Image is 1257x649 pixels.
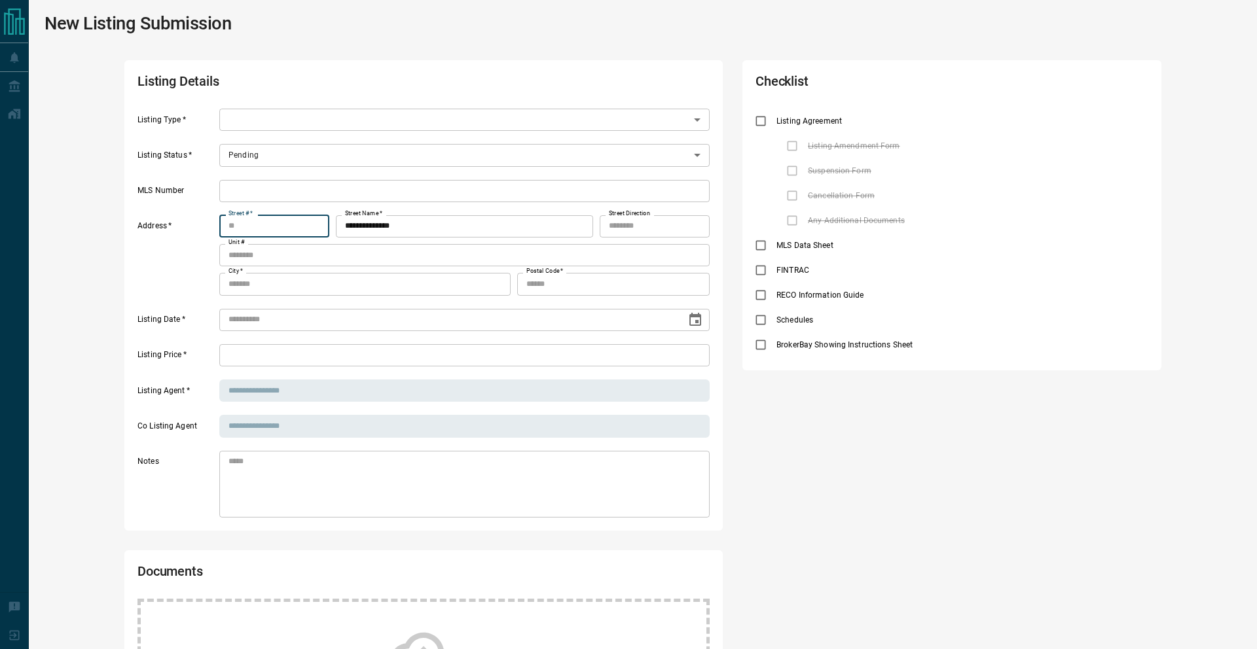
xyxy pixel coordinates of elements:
[805,190,878,202] span: Cancellation Form
[526,267,563,275] label: Postal Code
[137,220,216,295] label: Address
[137,385,216,402] label: Listing Agent
[219,144,710,166] div: Pending
[773,239,837,251] span: MLS Data Sheet
[805,215,908,226] span: Any Additional Documents
[805,140,903,152] span: Listing Amendment Form
[773,289,867,301] span: RECO Information Guide
[137,349,216,366] label: Listing Price
[228,238,245,247] label: Unit #
[45,13,232,34] h1: New Listing Submission
[345,209,382,218] label: Street Name
[756,73,991,96] h2: Checklist
[773,339,916,351] span: BrokerBay Showing Instructions Sheet
[773,115,845,127] span: Listing Agreement
[805,165,875,177] span: Suspension Form
[773,264,812,276] span: FINTRAC
[137,114,216,132] label: Listing Type
[137,456,216,517] label: Notes
[609,209,650,218] label: Street Direction
[137,150,216,167] label: Listing Status
[137,563,481,586] h2: Documents
[773,314,816,326] span: Schedules
[137,73,481,96] h2: Listing Details
[682,307,708,333] button: Choose date
[137,314,216,331] label: Listing Date
[137,421,216,438] label: Co Listing Agent
[137,185,216,202] label: MLS Number
[228,267,243,275] label: City
[228,209,253,218] label: Street #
